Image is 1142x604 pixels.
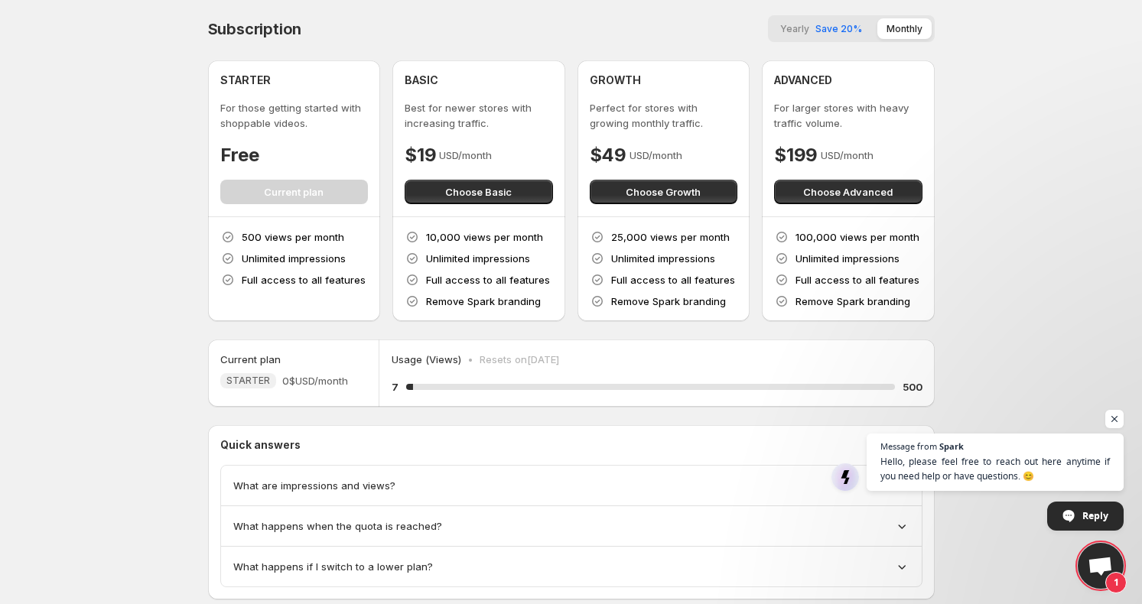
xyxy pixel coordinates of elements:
[426,229,543,245] p: 10,000 views per month
[405,73,438,88] h4: BASIC
[590,143,626,167] h4: $49
[220,352,281,367] h5: Current plan
[611,272,735,287] p: Full access to all features
[226,375,270,387] span: STARTER
[480,352,559,367] p: Resets on [DATE]
[795,294,910,309] p: Remove Spark branding
[774,100,922,131] p: For larger stores with heavy traffic volume.
[795,229,919,245] p: 100,000 views per month
[774,180,922,204] button: Choose Advanced
[611,229,730,245] p: 25,000 views per month
[590,100,738,131] p: Perfect for stores with growing monthly traffic.
[815,23,862,34] span: Save 20%
[220,437,922,453] p: Quick answers
[439,148,492,163] p: USD/month
[426,272,550,287] p: Full access to all features
[903,379,922,395] h5: 500
[771,18,871,39] button: YearlySave 20%
[1078,543,1124,589] div: Open chat
[445,184,512,200] span: Choose Basic
[208,20,302,38] h4: Subscription
[242,272,366,287] p: Full access to all features
[780,23,809,34] span: Yearly
[242,229,344,245] p: 500 views per month
[630,148,682,163] p: USD/month
[392,352,461,367] p: Usage (Views)
[426,294,541,309] p: Remove Spark branding
[590,180,738,204] button: Choose Growth
[220,100,369,131] p: For those getting started with shoppable videos.
[1082,502,1108,529] span: Reply
[803,184,893,200] span: Choose Advanced
[233,478,395,493] span: What are impressions and views?
[774,143,818,167] h4: $199
[880,454,1110,483] span: Hello, please feel free to reach out here anytime if you need help or have questions. 😊
[590,73,641,88] h4: GROWTH
[880,442,937,450] span: Message from
[611,294,726,309] p: Remove Spark branding
[821,148,874,163] p: USD/month
[774,73,832,88] h4: ADVANCED
[877,18,932,39] button: Monthly
[626,184,701,200] span: Choose Growth
[795,251,900,266] p: Unlimited impressions
[242,251,346,266] p: Unlimited impressions
[392,379,399,395] h5: 7
[233,559,433,574] span: What happens if I switch to a lower plan?
[939,442,964,450] span: Spark
[405,100,553,131] p: Best for newer stores with increasing traffic.
[220,73,271,88] h4: STARTER
[467,352,473,367] p: •
[405,180,553,204] button: Choose Basic
[220,143,259,167] h4: Free
[282,373,348,388] span: 0$ USD/month
[1105,572,1127,593] span: 1
[795,272,919,287] p: Full access to all features
[426,251,530,266] p: Unlimited impressions
[405,143,436,167] h4: $19
[611,251,715,266] p: Unlimited impressions
[233,518,442,534] span: What happens when the quota is reached?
